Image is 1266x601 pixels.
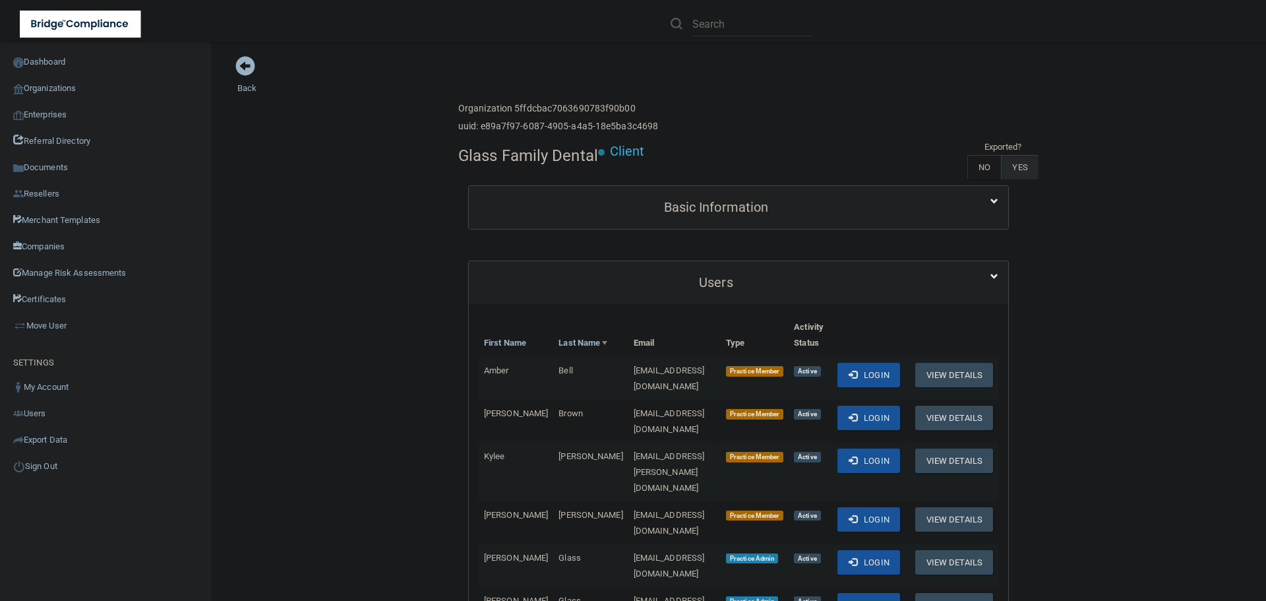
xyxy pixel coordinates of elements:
button: Login [837,363,900,387]
span: Active [794,511,820,521]
a: Back [237,67,256,93]
a: Users [479,268,998,298]
span: Active [794,452,820,462]
img: ic_user_dark.df1a06c3.png [13,382,24,393]
button: Login [837,507,900,532]
p: Client [610,139,645,164]
span: Practice Admin [726,554,778,564]
input: Search [692,12,813,36]
span: [PERSON_NAME] [558,510,622,520]
img: organization-icon.f8decf85.png [13,84,24,94]
th: Type [721,314,789,357]
img: bridge_compliance_login_screen.278c3ca4.svg [20,11,141,38]
img: ic_reseller.de258add.png [13,189,24,199]
h5: Basic Information [479,200,953,214]
span: Active [794,554,820,564]
img: enterprise.0d942306.png [13,111,24,120]
th: Activity Status [789,314,832,357]
label: SETTINGS [13,355,54,371]
span: Bell [558,365,572,375]
label: YES [1001,155,1038,179]
button: Login [837,406,900,430]
img: ic_dashboard_dark.d01f4a41.png [13,57,24,68]
span: Practice Member [726,366,783,377]
span: [PERSON_NAME] [558,451,622,461]
button: View Details [915,449,993,473]
span: Practice Member [726,409,783,420]
h5: Users [479,275,953,290]
span: Glass [558,553,581,563]
span: Kylee [484,451,505,461]
img: icon-users.e205127d.png [13,408,24,419]
span: [EMAIL_ADDRESS][PERSON_NAME][DOMAIN_NAME] [634,451,705,493]
img: ic_power_dark.7ecde6b1.png [13,460,25,472]
span: [PERSON_NAME] [484,553,548,563]
button: View Details [915,406,993,430]
span: [EMAIL_ADDRESS][DOMAIN_NAME] [634,553,705,579]
h6: Organization 5ffdcbac7063690783f90b00 [458,104,658,113]
button: View Details [915,363,993,387]
a: First Name [484,335,526,351]
button: View Details [915,507,993,532]
span: Practice Member [726,452,783,462]
span: Brown [558,408,583,418]
img: icon-documents.8dae5593.png [13,163,24,174]
h6: uuid: e89a7f97-6087-4905-a4a5-18e5ba3c4698 [458,121,658,131]
span: [EMAIL_ADDRESS][DOMAIN_NAME] [634,408,705,434]
button: Login [837,449,900,473]
span: Active [794,366,820,377]
img: icon-export.b9366987.png [13,435,24,445]
span: [EMAIL_ADDRESS][DOMAIN_NAME] [634,365,705,391]
span: Active [794,409,820,420]
span: Amber [484,365,509,375]
img: ic-search.3b580494.png [671,18,682,30]
span: Practice Member [726,511,783,521]
h4: Glass Family Dental [458,147,598,164]
label: NO [967,155,1001,179]
button: Login [837,550,900,575]
img: briefcase.64adab9b.png [13,319,26,332]
td: Exported? [967,139,1039,155]
th: Email [628,314,721,357]
span: [PERSON_NAME] [484,510,548,520]
span: [PERSON_NAME] [484,408,548,418]
a: Last Name [558,335,607,351]
span: [EMAIL_ADDRESS][DOMAIN_NAME] [634,510,705,536]
a: Basic Information [479,193,998,222]
button: View Details [915,550,993,575]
